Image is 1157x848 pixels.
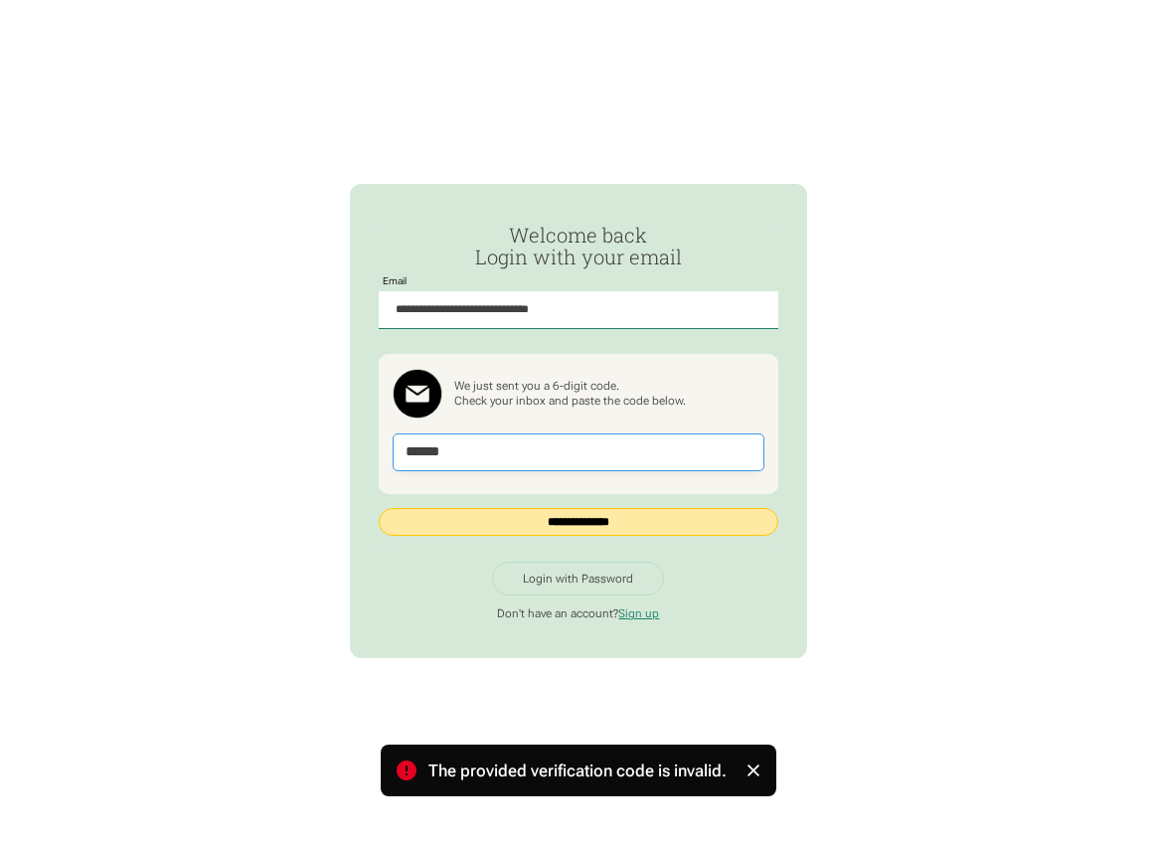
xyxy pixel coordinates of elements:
[379,224,778,267] h2: Welcome back Login with your email
[523,572,633,586] div: Login with Password
[618,606,659,620] a: Sign up
[379,606,778,620] p: Don't have an account?
[454,379,686,408] div: We just sent you a 6-digit code. Check your inbox and paste the code below.
[428,757,727,784] div: The provided verification code is invalid.
[379,224,778,550] form: Passwordless Login
[379,276,412,287] label: Email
